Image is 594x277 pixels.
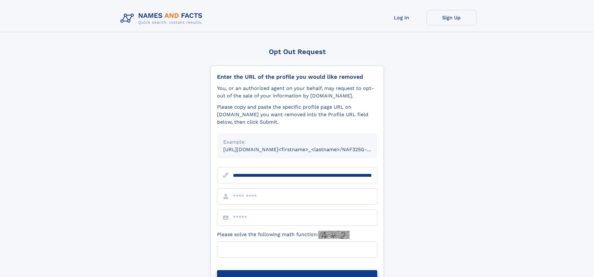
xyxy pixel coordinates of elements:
[217,85,377,100] div: You, or an authorized agent on your behalf, may request to opt-out of the sale of your informatio...
[217,73,377,80] div: Enter the URL of the profile you would like removed
[223,138,371,146] div: Example:
[210,48,384,56] div: Opt Out Request
[377,10,427,25] a: Log In
[427,10,476,25] a: Sign Up
[217,231,350,239] label: Please solve the following math function:
[217,103,377,126] div: Please copy and paste the specific profile page URL on [DOMAIN_NAME] you want removed into the Pr...
[118,10,208,27] img: Logo Names and Facts
[223,146,389,152] small: [URL][DOMAIN_NAME]<firstname>_<lastname>/NAF325G-xxxxxxxx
